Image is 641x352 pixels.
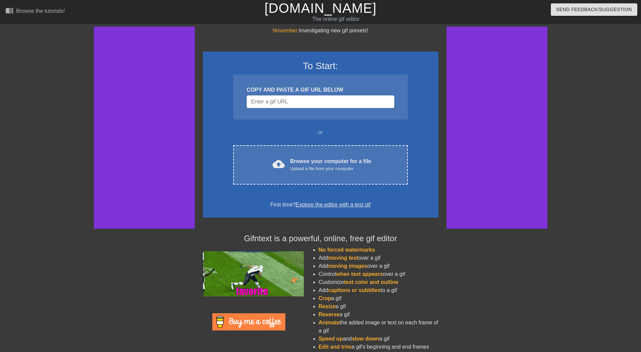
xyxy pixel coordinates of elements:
[220,128,421,136] div: or
[319,319,438,335] li: the added image or text on each frame of a gif
[319,312,340,317] span: Reverse
[556,5,632,14] span: Send Feedback/Suggestion
[212,313,285,330] img: Buy Me A Coffee
[217,15,455,23] div: The online gif editor
[328,263,367,269] span: moving images
[319,335,438,343] li: and a gif
[290,165,371,172] div: Upload a file from your computer
[203,251,304,296] img: football_small.gif
[5,6,65,17] a: Browse the tutorials!
[319,344,352,350] span: Edit and trim
[319,286,438,294] li: Add to a gif
[319,294,438,302] li: a gif
[290,157,371,172] div: Browse your computer for a file
[319,270,438,278] li: Control over a gif
[247,86,394,94] div: COPY AND PASTE A GIF URL BELOW
[319,278,438,286] li: Customize
[319,295,331,301] span: Crop
[319,254,438,262] li: Add over a gif
[5,6,13,14] span: menu_book
[273,158,285,170] span: cloud_upload
[319,311,438,319] li: a gif
[551,3,637,16] button: Send Feedback/Suggestion
[319,320,340,325] span: Animate
[344,279,398,285] span: text color and outline
[212,60,430,72] h3: To Start:
[16,8,65,14] div: Browse the tutorials!
[295,202,370,207] a: Explore the editor with a test gif
[247,95,394,108] input: Username
[319,343,438,351] li: a gif's beginning and end frames
[336,271,383,277] span: when text appears
[319,262,438,270] li: Add over a gif
[273,28,299,33] span: November:
[264,1,377,15] a: [DOMAIN_NAME]
[203,27,438,35] div: Investigating new gif presets!
[352,336,379,342] span: slow down
[203,234,438,244] h4: Gifntext is a powerful, online, free gif editor
[328,255,358,261] span: moving text
[212,201,430,209] div: First time?
[319,247,375,253] span: No forced watermarks
[319,303,336,309] span: Resize
[328,287,381,293] span: captions or subtitles
[319,336,343,342] span: Speed up
[319,302,438,311] li: a gif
